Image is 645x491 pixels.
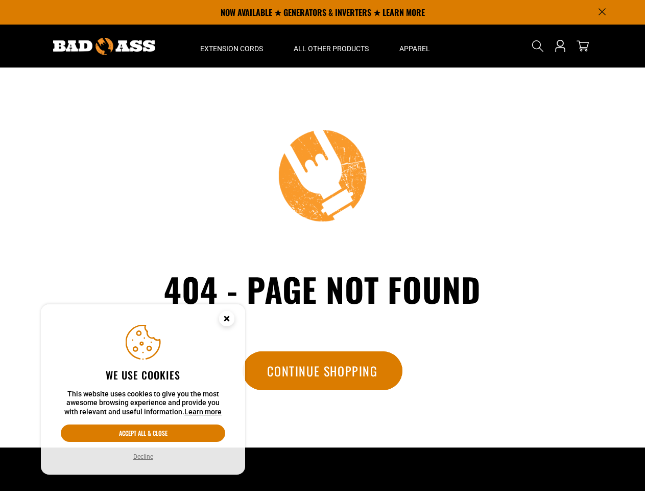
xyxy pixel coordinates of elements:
span: Extension Cords [200,44,263,53]
summary: All Other Products [278,25,384,68]
h2: We use cookies [61,368,225,382]
button: Accept all & close [61,425,225,442]
span: All Other Products [294,44,369,53]
button: Decline [130,452,156,462]
summary: Search [530,38,546,54]
a: Continue Shopping [243,351,402,390]
img: Bad Ass Extension Cords [53,38,155,55]
aside: Cookie Consent [41,304,245,475]
summary: Apparel [384,25,445,68]
p: This website uses cookies to give you the most awesome browsing experience and provide you with r... [61,390,225,417]
a: Learn more [184,408,222,416]
span: Apparel [399,44,430,53]
summary: Extension Cords [185,25,278,68]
